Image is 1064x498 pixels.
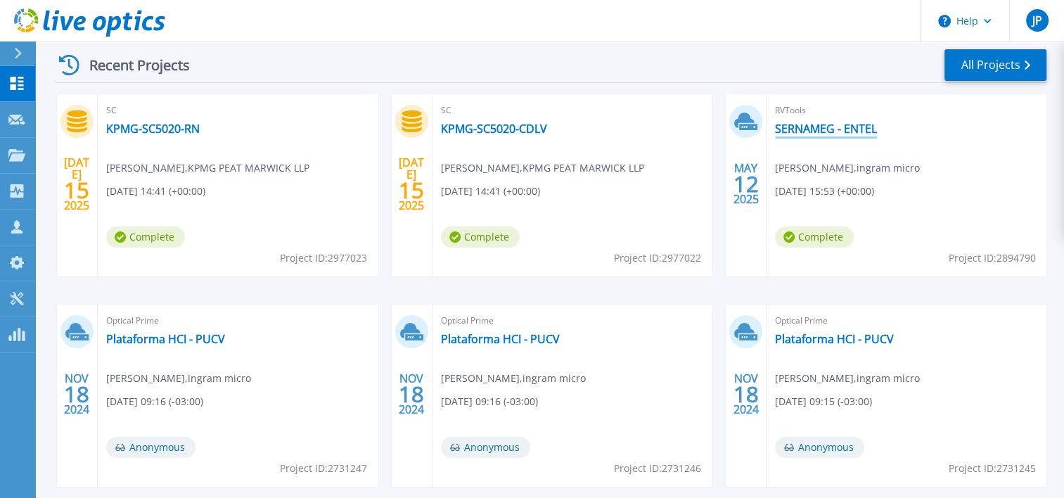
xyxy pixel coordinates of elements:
span: Optical Prime [441,313,704,328]
span: Complete [775,226,854,248]
span: [DATE] 14:41 (+00:00) [441,184,540,199]
span: Project ID: 2731247 [280,461,367,476]
span: [DATE] 09:16 (-03:00) [441,394,538,409]
span: [PERSON_NAME] , KPMG PEAT MARWICK LLP [106,160,309,176]
a: Plataforma HCI - PUCV [441,332,560,346]
span: 12 [733,178,759,190]
span: Anonymous [106,437,196,458]
span: Optical Prime [106,313,369,328]
span: [DATE] 09:15 (-03:00) [775,394,872,409]
span: SC [106,103,369,118]
div: NOV 2024 [63,369,90,420]
span: JP [1032,15,1041,26]
a: KPMG-SC5020-CDLV [441,122,547,136]
span: 18 [399,388,424,400]
span: [PERSON_NAME] , KPMG PEAT MARWICK LLP [441,160,644,176]
span: 18 [733,388,759,400]
div: NOV 2024 [398,369,425,420]
span: Complete [441,226,520,248]
span: Optical Prime [775,313,1038,328]
span: Project ID: 2731245 [949,461,1036,476]
span: Project ID: 2977023 [280,250,367,266]
span: [DATE] 15:53 (+00:00) [775,184,874,199]
span: 15 [64,184,89,196]
span: SC [441,103,704,118]
span: Complete [106,226,185,248]
span: [DATE] 14:41 (+00:00) [106,184,205,199]
span: [PERSON_NAME] , ingram micro [775,371,920,386]
span: Project ID: 2894790 [949,250,1036,266]
span: Anonymous [441,437,530,458]
div: [DATE] 2025 [63,158,90,210]
span: 15 [399,184,424,196]
div: NOV 2024 [733,369,759,420]
a: SERNAMEG - ENTEL [775,122,877,136]
div: MAY 2025 [733,158,759,210]
a: All Projects [944,49,1046,81]
span: Project ID: 2731246 [614,461,701,476]
span: RVTools [775,103,1038,118]
span: [DATE] 09:16 (-03:00) [106,394,203,409]
span: [PERSON_NAME] , ingram micro [775,160,920,176]
div: Recent Projects [54,48,209,82]
a: Plataforma HCI - PUCV [775,332,894,346]
a: KPMG-SC5020-RN [106,122,200,136]
a: Plataforma HCI - PUCV [106,332,225,346]
span: Anonymous [775,437,864,458]
span: 18 [64,388,89,400]
span: [PERSON_NAME] , ingram micro [106,371,251,386]
span: [PERSON_NAME] , ingram micro [441,371,586,386]
span: Project ID: 2977022 [614,250,701,266]
div: [DATE] 2025 [398,158,425,210]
